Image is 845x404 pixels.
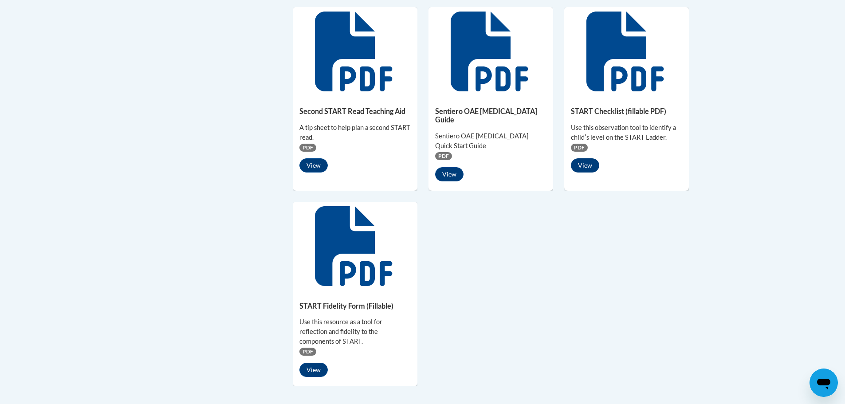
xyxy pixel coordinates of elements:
[435,131,546,151] div: Sentiero OAE [MEDICAL_DATA] Quick Start Guide
[299,158,328,173] button: View
[571,158,599,173] button: View
[810,369,838,397] iframe: Button to launch messaging window
[299,302,411,310] h5: START Fidelity Form (Fillable)
[435,152,452,160] span: PDF
[299,317,411,346] div: Use this resource as a tool for reflection and fidelity to the components of START.
[571,107,682,115] h5: START Checklist (fillable PDF)
[299,107,411,115] h5: Second START Read Teaching Aid
[299,123,411,142] div: A tip sheet to help plan a second START read.
[571,123,682,142] div: Use this observation tool to identify a childʹs level on the START Ladder.
[299,363,328,377] button: View
[435,167,464,181] button: View
[435,107,546,124] h5: Sentiero OAE [MEDICAL_DATA] Guide
[299,348,316,356] span: PDF
[299,144,316,152] span: PDF
[571,144,588,152] span: PDF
